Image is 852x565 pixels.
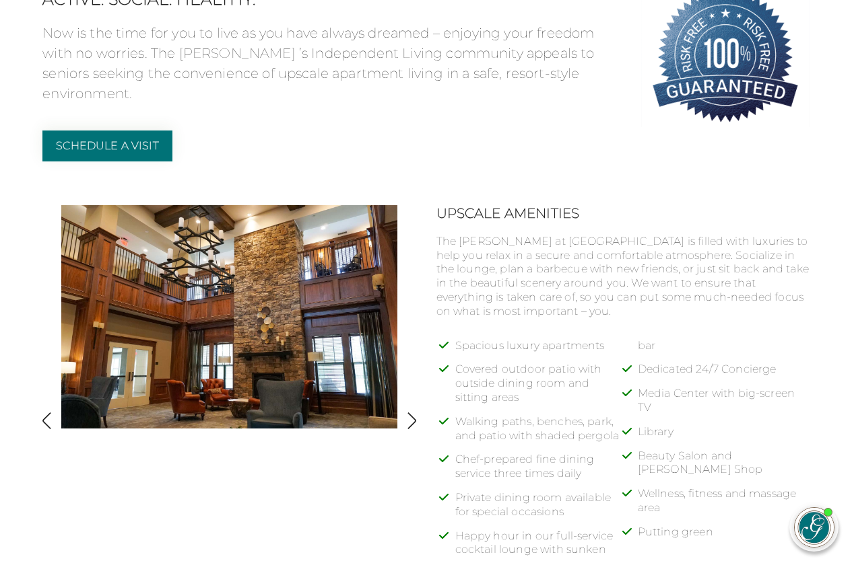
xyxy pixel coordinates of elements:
[455,453,627,491] li: Chef-prepared fine dining service three times daily
[455,363,627,414] li: Covered outdoor patio with outside dining room and sitting areas
[638,487,810,525] li: Wellness, fitness and massage area
[42,130,172,161] a: Schedule a Visit
[436,235,810,319] p: The [PERSON_NAME] at [GEOGRAPHIC_DATA] is filled with luxuries to help you relax in a secure and ...
[455,415,627,453] li: Walking paths, benches, park, and patio with shaded pergola
[455,339,627,363] li: Spacious luxury apartments
[585,203,839,490] iframe: iframe
[38,412,56,432] button: Show previous
[403,412,421,430] img: Show next
[455,491,627,529] li: Private dining room available for special occasions
[403,412,421,432] button: Show next
[638,525,810,550] li: Putting green
[42,23,621,104] p: Now is the time for you to live as you have always dreamed – enjoying your freedom with no worrie...
[795,508,834,547] img: avatar
[38,412,56,430] img: Show previous
[436,205,810,221] h2: Upscale Amenities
